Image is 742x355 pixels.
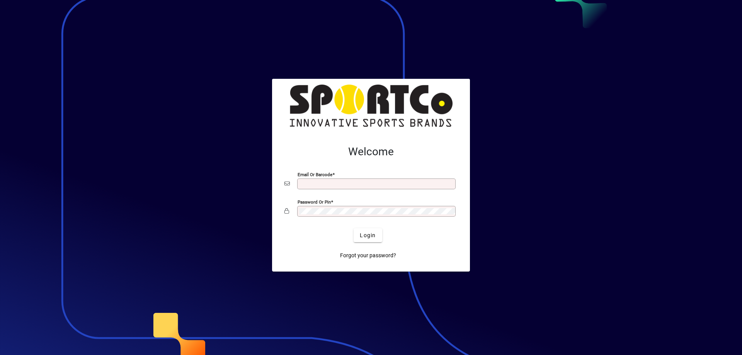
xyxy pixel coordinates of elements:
[340,251,396,260] span: Forgot your password?
[298,199,331,205] mat-label: Password or Pin
[360,231,376,239] span: Login
[298,172,332,177] mat-label: Email or Barcode
[354,228,382,242] button: Login
[284,145,458,158] h2: Welcome
[337,248,399,262] a: Forgot your password?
